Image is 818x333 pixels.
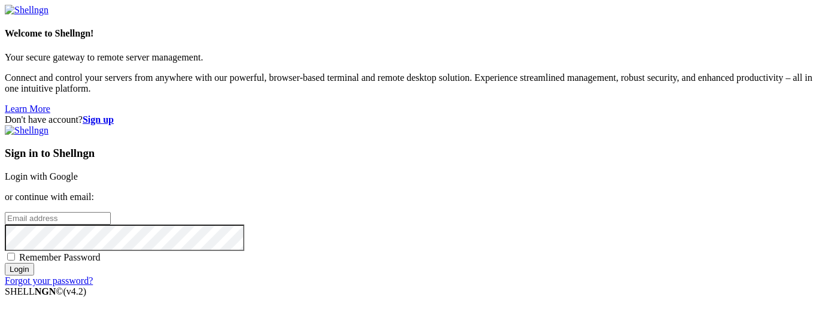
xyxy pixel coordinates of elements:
a: Forgot your password? [5,276,93,286]
img: Shellngn [5,5,49,16]
h4: Welcome to Shellngn! [5,28,813,39]
span: Remember Password [19,252,101,262]
p: or continue with email: [5,192,813,202]
p: Connect and control your servers from anywhere with our powerful, browser-based terminal and remo... [5,72,813,94]
span: 4.2.0 [63,286,87,296]
input: Remember Password [7,253,15,261]
p: Your secure gateway to remote server management. [5,52,813,63]
a: Sign up [83,114,114,125]
b: NGN [35,286,56,296]
a: Login with Google [5,171,78,181]
span: SHELL © [5,286,86,296]
a: Learn More [5,104,50,114]
input: Email address [5,212,111,225]
h3: Sign in to Shellngn [5,147,813,160]
img: Shellngn [5,125,49,136]
input: Login [5,263,34,276]
div: Don't have account? [5,114,813,125]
